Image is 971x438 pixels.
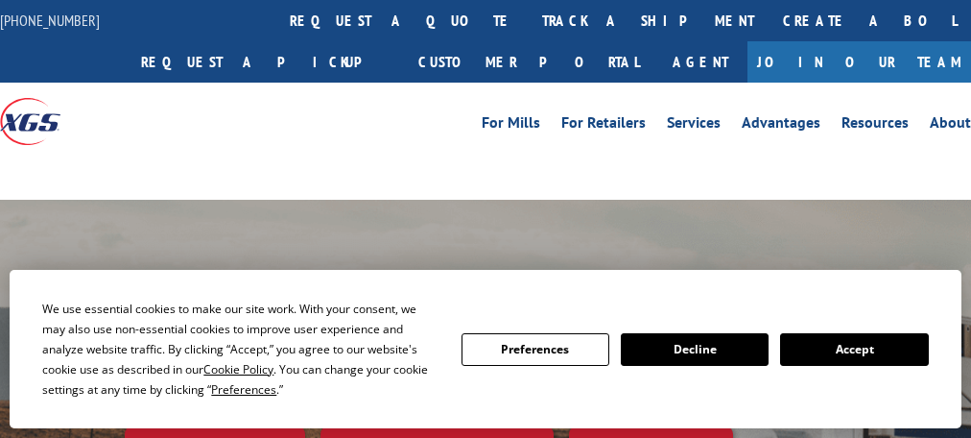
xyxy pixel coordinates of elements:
[780,333,928,366] button: Accept
[482,115,540,136] a: For Mills
[621,333,769,366] button: Decline
[10,270,961,428] div: Cookie Consent Prompt
[127,41,404,83] a: Request a pickup
[42,299,438,400] div: We use essential cookies to make our site work. With your consent, we may also use non-essential ...
[742,115,820,136] a: Advantages
[747,41,971,83] a: Join Our Team
[211,381,276,398] span: Preferences
[667,115,721,136] a: Services
[841,115,909,136] a: Resources
[203,361,273,377] span: Cookie Policy
[404,41,653,83] a: Customer Portal
[653,41,747,83] a: Agent
[462,333,609,366] button: Preferences
[561,115,646,136] a: For Retailers
[930,115,971,136] a: About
